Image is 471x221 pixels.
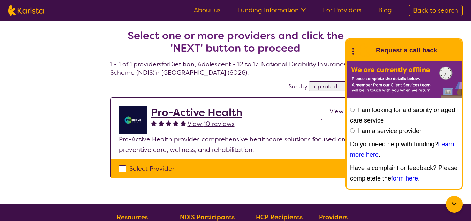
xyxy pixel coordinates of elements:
[173,120,179,126] img: fullstar
[358,127,421,134] label: I am a service provider
[378,6,392,14] a: Blog
[194,6,221,14] a: About us
[151,120,157,126] img: fullstar
[188,120,235,128] span: View 10 reviews
[376,45,437,56] h1: Request a call back
[409,5,463,16] a: Back to search
[358,43,372,57] img: Karista
[8,5,44,16] img: Karista logo
[119,106,147,134] img: jdgr5huzsaqxc1wfufya.png
[321,103,352,120] a: View
[237,6,306,14] a: Funding Information
[350,106,455,124] label: I am looking for a disability or aged care service
[151,106,242,119] a: Pro-Active Health
[119,134,352,155] p: Pro-Active Health provides comprehensive healthcare solutions focused on preventive care, wellnes...
[350,163,458,184] p: Have a complaint or feedback? Please completete the .
[413,6,458,15] span: Back to search
[323,6,362,14] a: For Providers
[347,61,462,98] img: Karista offline chat form to request call back
[188,119,235,129] a: View 10 reviews
[391,175,418,182] a: form here
[119,29,353,54] h2: Select one or more providers and click the 'NEXT' button to proceed
[158,120,164,126] img: fullstar
[350,139,458,160] p: Do you need help with funding? .
[329,107,344,116] span: View
[289,83,309,90] label: Sort by:
[180,120,186,126] img: fullstar
[110,13,361,77] h4: 1 - 1 of 1 providers for Dietitian , Adolescent - 12 to 17 , National Disability Insurance Scheme...
[166,120,172,126] img: fullstar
